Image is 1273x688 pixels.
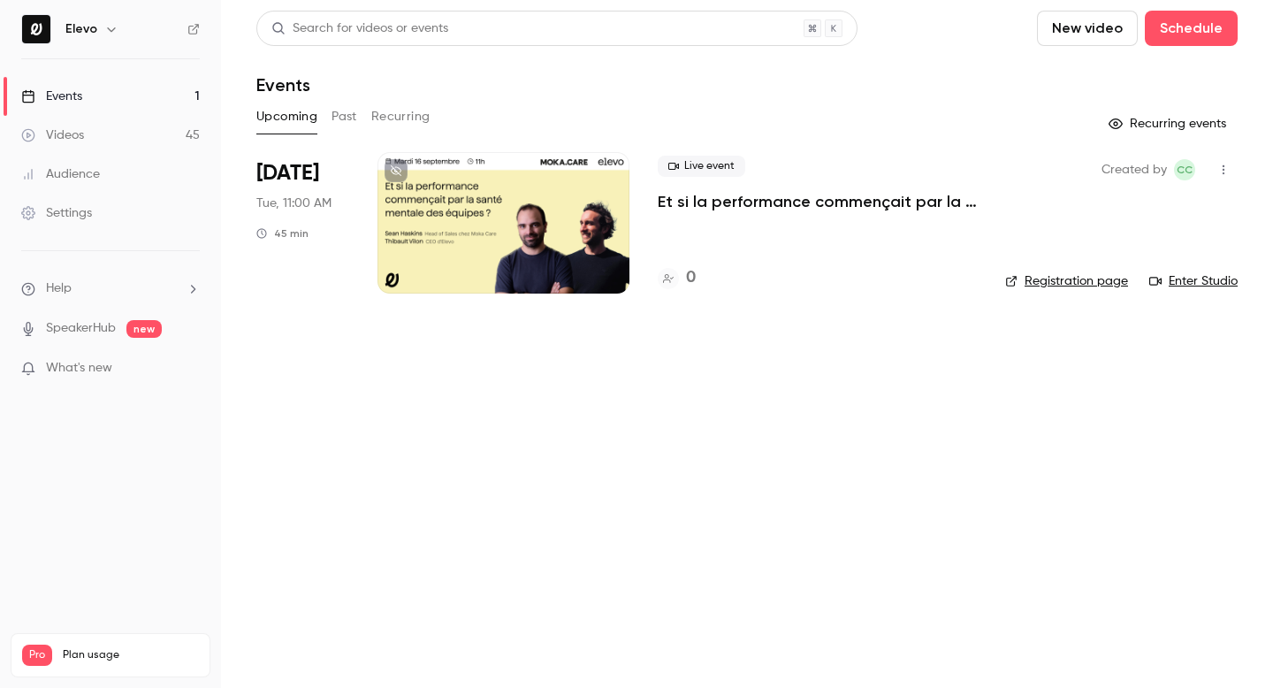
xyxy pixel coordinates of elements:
[256,74,310,96] h1: Events
[1037,11,1138,46] button: New video
[21,204,92,222] div: Settings
[256,152,349,294] div: Sep 16 Tue, 11:00 AM (Europe/Paris)
[21,165,100,183] div: Audience
[332,103,357,131] button: Past
[1101,110,1238,138] button: Recurring events
[65,20,97,38] h6: Elevo
[271,19,448,38] div: Search for videos or events
[46,359,112,378] span: What's new
[658,266,696,290] a: 0
[1005,272,1128,290] a: Registration page
[1174,159,1195,180] span: Clara Courtillier
[371,103,431,131] button: Recurring
[21,126,84,144] div: Videos
[256,195,332,212] span: Tue, 11:00 AM
[46,279,72,298] span: Help
[686,266,696,290] h4: 0
[22,645,52,666] span: Pro
[256,226,309,241] div: 45 min
[256,103,317,131] button: Upcoming
[658,156,745,177] span: Live event
[1149,272,1238,290] a: Enter Studio
[21,88,82,105] div: Events
[22,15,50,43] img: Elevo
[63,648,199,662] span: Plan usage
[1177,159,1193,180] span: CC
[658,191,977,212] a: Et si la performance commençait par la santé mentale des équipes ?
[1145,11,1238,46] button: Schedule
[46,319,116,338] a: SpeakerHub
[126,320,162,338] span: new
[1101,159,1167,180] span: Created by
[256,159,319,187] span: [DATE]
[21,279,200,298] li: help-dropdown-opener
